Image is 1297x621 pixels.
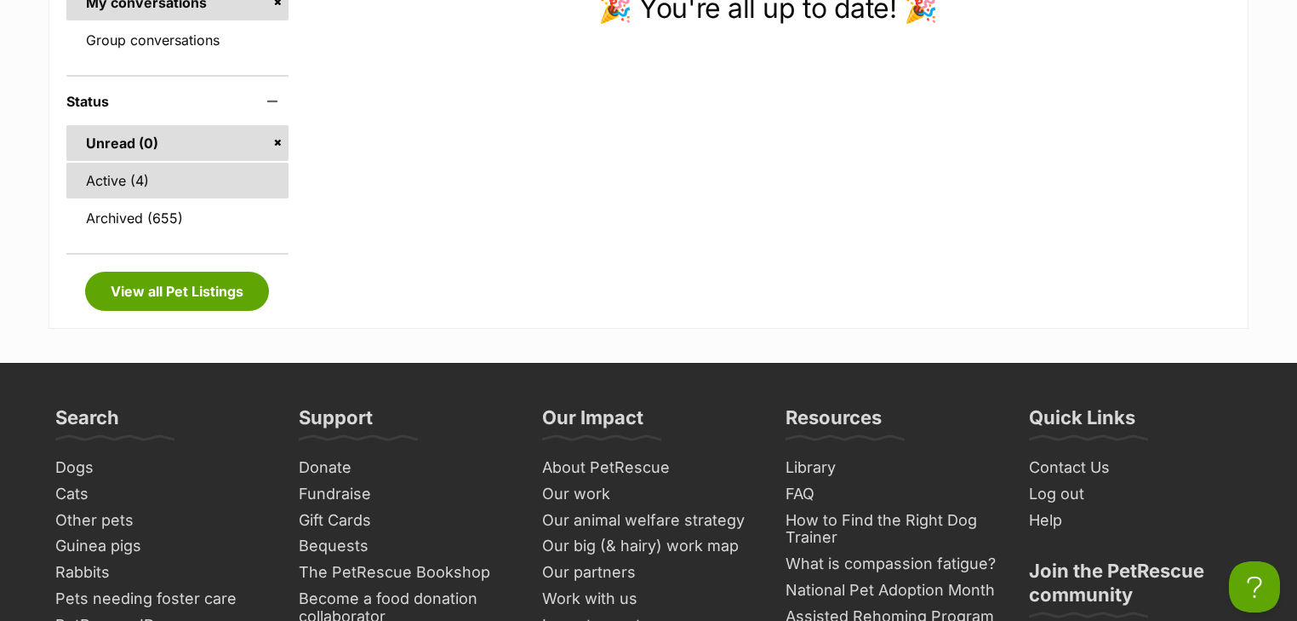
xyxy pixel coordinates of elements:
[49,533,275,560] a: Guinea pigs
[1022,508,1248,534] a: Help
[292,481,518,508] a: Fundraise
[292,455,518,481] a: Donate
[292,533,518,560] a: Bequests
[66,94,289,109] header: Status
[779,481,1005,508] a: FAQ
[779,508,1005,551] a: How to Find the Right Dog Trainer
[299,405,373,440] h3: Support
[292,508,518,534] a: Gift Cards
[49,586,275,612] a: Pets needing foster care
[1029,405,1135,440] h3: Quick Links
[779,578,1005,604] a: National Pet Adoption Month
[49,455,275,481] a: Dogs
[292,560,518,586] a: The PetRescue Bookshop
[85,272,269,311] a: View all Pet Listings
[535,481,762,508] a: Our work
[1022,455,1248,481] a: Contact Us
[49,560,275,586] a: Rabbits
[535,533,762,560] a: Our big (& hairy) work map
[779,551,1005,578] a: What is compassion fatigue?
[535,586,762,612] a: Work with us
[542,405,643,440] h3: Our Impact
[1229,561,1280,612] iframe: Help Scout Beacon - Open
[66,200,289,236] a: Archived (655)
[55,405,119,440] h3: Search
[49,508,275,534] a: Other pets
[66,125,289,161] a: Unread (0)
[66,163,289,198] a: Active (4)
[535,560,762,586] a: Our partners
[535,455,762,481] a: About PetRescue
[779,455,1005,481] a: Library
[49,481,275,508] a: Cats
[1022,481,1248,508] a: Log out
[66,22,289,58] a: Group conversations
[535,508,762,534] a: Our animal welfare strategy
[786,405,882,440] h3: Resources
[1029,559,1242,617] h3: Join the PetRescue community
